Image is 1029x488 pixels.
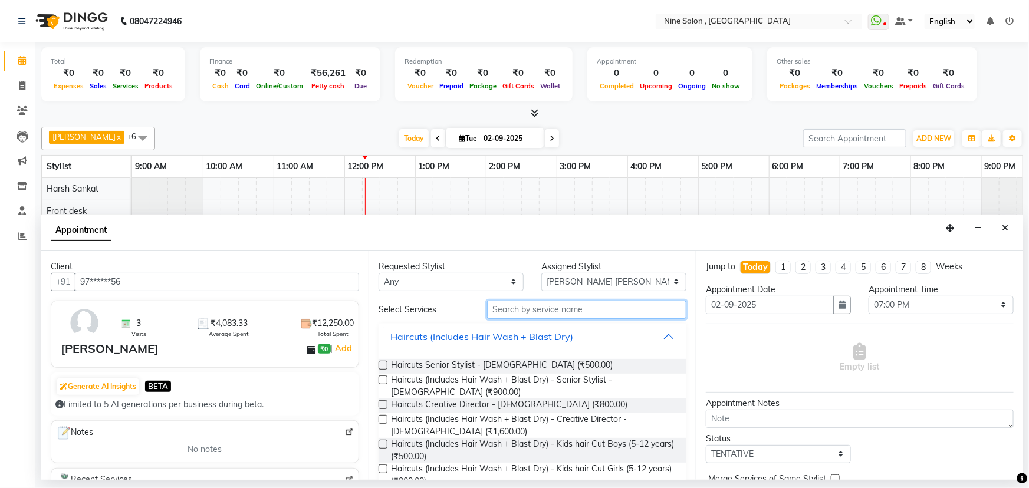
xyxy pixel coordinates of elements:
span: Haircuts (Includes Hair Wash + Blast Dry) - Kids hair Cut Boys (5-12 years) (₹500.00) [391,438,677,463]
div: Select Services [370,304,478,316]
span: Haircuts Creative Director - [DEMOGRAPHIC_DATA] (₹800.00) [391,398,627,413]
span: ₹12,250.00 [312,317,354,329]
div: Total [51,57,176,67]
span: Card [232,82,253,90]
span: Services [110,82,142,90]
span: No notes [188,443,222,456]
div: Weeks [936,261,962,273]
button: +91 [51,273,75,291]
div: ₹0 [232,67,253,80]
a: Add [333,341,354,355]
div: ₹0 [110,67,142,80]
div: Haircuts (Includes Hair Wash + Blast Dry) [390,329,573,344]
div: 0 [637,67,675,80]
span: Memberships [813,82,861,90]
div: ₹0 [436,67,466,80]
span: Visits [131,329,146,338]
span: Tue [456,134,480,143]
button: Haircuts (Includes Hair Wash + Blast Dry) [383,326,682,347]
span: Recent Services [56,473,132,487]
a: 9:00 PM [982,158,1019,175]
li: 3 [816,261,831,274]
div: Status [706,433,851,445]
span: ₹0 [318,344,330,354]
div: Appointment Time [869,283,1014,296]
div: Finance [209,57,371,67]
div: ₹0 [499,67,537,80]
li: 5 [856,261,871,274]
span: Gift Cards [499,82,537,90]
span: Total Spent [317,329,349,338]
div: Today [743,261,768,273]
span: Today [399,129,429,147]
li: 7 [896,261,911,274]
span: [PERSON_NAME] [52,132,116,141]
span: Cash [209,82,232,90]
div: Client [51,261,359,273]
a: 1:00 PM [416,158,453,175]
span: +6 [127,131,145,141]
span: Packages [777,82,813,90]
div: ₹56,261 [306,67,350,80]
li: 4 [836,261,851,274]
span: Due [351,82,370,90]
div: Jump to [706,261,735,273]
span: Completed [597,82,637,90]
input: Search Appointment [803,129,906,147]
a: x [116,132,121,141]
div: ₹0 [87,67,110,80]
div: ₹0 [209,67,232,80]
span: Haircuts (Includes Hair Wash + Blast Dry) - Senior Stylist - [DEMOGRAPHIC_DATA] (₹900.00) [391,374,677,398]
span: Haircuts Senior Stylist - [DEMOGRAPHIC_DATA] (₹500.00) [391,359,613,374]
a: 3:00 PM [557,158,594,175]
div: ₹0 [466,67,499,80]
span: ADD NEW [916,134,951,143]
div: ₹0 [537,67,563,80]
span: Upcoming [637,82,675,90]
a: 8:00 PM [911,158,948,175]
li: 1 [775,261,791,274]
span: Package [466,82,499,90]
div: ₹0 [896,67,930,80]
span: Haircuts (Includes Hair Wash + Blast Dry) - Creative Director - [DEMOGRAPHIC_DATA] (₹1,600.00) [391,413,677,438]
span: Products [142,82,176,90]
a: 2:00 PM [486,158,524,175]
div: Assigned Stylist [541,261,686,273]
span: Haircuts (Includes Hair Wash + Blast Dry) - Kids hair Cut Girls (5-12 years) (₹900.00) [391,463,677,487]
a: 9:00 AM [132,158,170,175]
div: ₹0 [51,67,87,80]
div: Appointment Date [706,283,851,296]
span: ₹4,083.33 [211,317,248,329]
div: ₹0 [813,67,861,80]
span: Prepaid [436,82,466,90]
input: 2025-09-02 [480,130,539,147]
div: ₹0 [350,67,371,80]
span: | [331,341,354,355]
button: ADD NEW [913,130,954,147]
span: BETA [145,381,171,392]
span: No show [709,82,743,90]
div: Requested Stylist [379,261,524,273]
span: Gift Cards [930,82,968,90]
div: ₹0 [405,67,436,80]
input: Search by Name/Mobile/Email/Code [75,273,359,291]
div: Appointment [597,57,743,67]
li: 8 [916,261,931,274]
span: Average Spent [209,329,249,338]
div: ₹0 [142,67,176,80]
img: avatar [67,306,101,340]
a: 11:00 AM [274,158,317,175]
span: Appointment [51,220,111,241]
input: yyyy-mm-dd [706,296,834,314]
a: 5:00 PM [699,158,736,175]
a: 10:00 AM [203,158,246,175]
img: logo [30,5,111,38]
a: 7:00 PM [840,158,877,175]
div: Redemption [405,57,563,67]
div: 0 [709,67,743,80]
span: Petty cash [309,82,348,90]
span: 3 [136,317,141,329]
div: 0 [597,67,637,80]
div: Other sales [777,57,968,67]
div: 0 [675,67,709,80]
